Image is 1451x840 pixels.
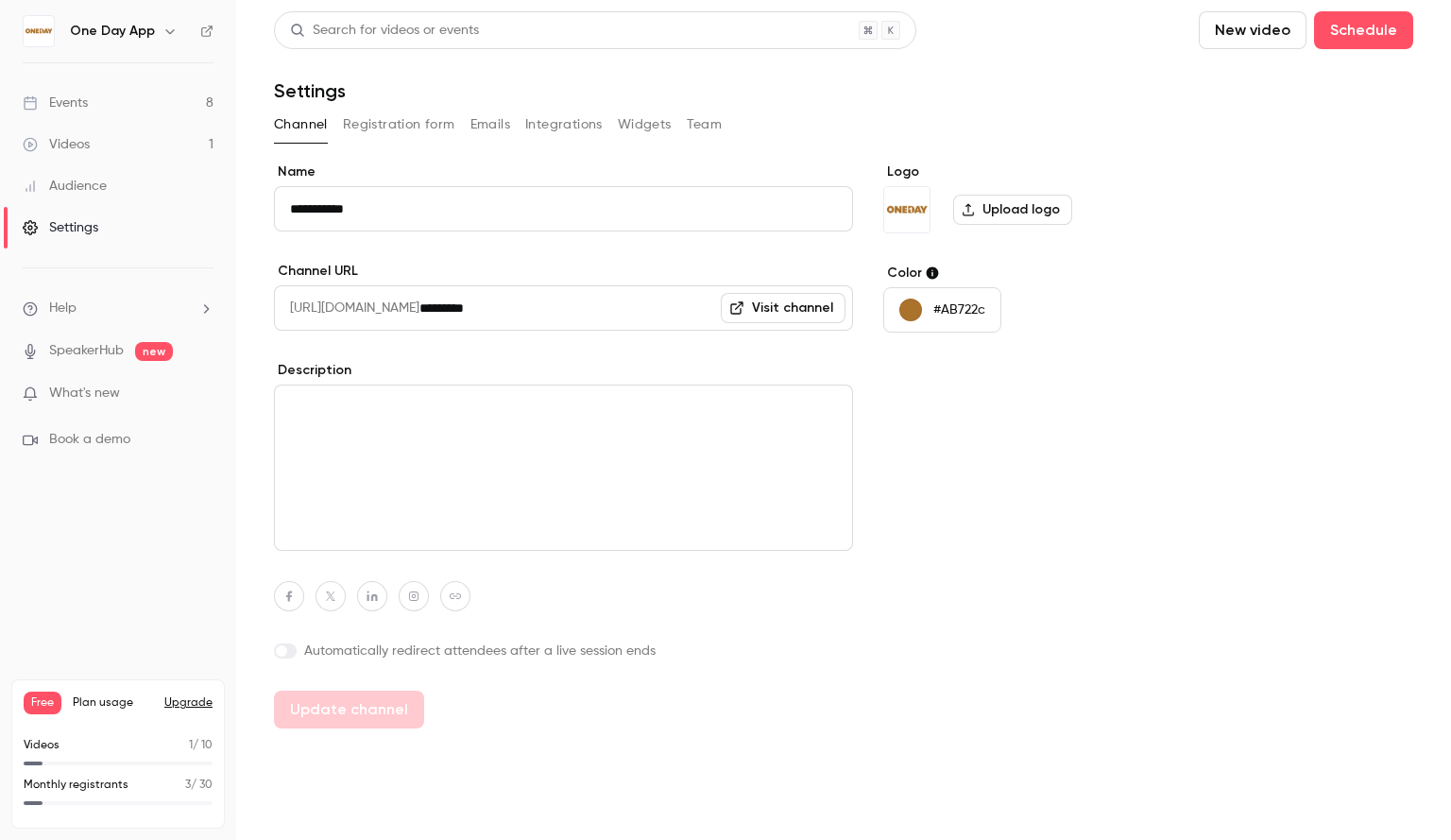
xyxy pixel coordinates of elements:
[49,384,120,403] span: What's new
[883,163,1173,181] label: Logo
[274,361,853,380] label: Description
[290,21,479,41] div: Search for videos or events
[687,110,723,140] button: Team
[618,110,672,140] button: Widgets
[189,740,193,751] span: 1
[883,264,1173,283] label: Color
[185,780,191,791] span: 3
[721,293,845,323] a: Visit channel
[24,777,128,794] p: Monthly registrants
[23,177,107,196] div: Audience
[274,79,346,102] h1: Settings
[23,218,98,237] div: Settings
[73,695,153,711] span: Plan usage
[24,692,61,714] span: Free
[185,777,213,794] p: / 30
[274,285,419,331] span: [URL][DOMAIN_NAME]
[1199,11,1306,49] button: New video
[23,299,213,318] li: help-dropdown-opener
[933,300,985,319] p: #AB722c
[189,737,213,754] p: / 10
[525,110,603,140] button: Integrations
[1314,11,1413,49] button: Schedule
[49,430,130,450] span: Book a demo
[23,94,88,112] div: Events
[70,22,155,41] h6: One Day App
[49,341,124,361] a: SpeakerHub
[274,642,853,660] label: Automatically redirect attendees after a live session ends
[274,262,853,281] label: Channel URL
[164,695,213,711] button: Upgrade
[953,195,1072,225] label: Upload logo
[49,299,77,318] span: Help
[24,737,60,754] p: Videos
[135,342,173,361] span: new
[274,110,328,140] button: Channel
[470,110,510,140] button: Emails
[24,16,54,46] img: One Day App
[274,163,853,181] label: Name
[23,135,90,154] div: Videos
[883,287,1001,333] button: #AB722c
[884,187,930,232] img: One Day App
[343,110,455,140] button: Registration form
